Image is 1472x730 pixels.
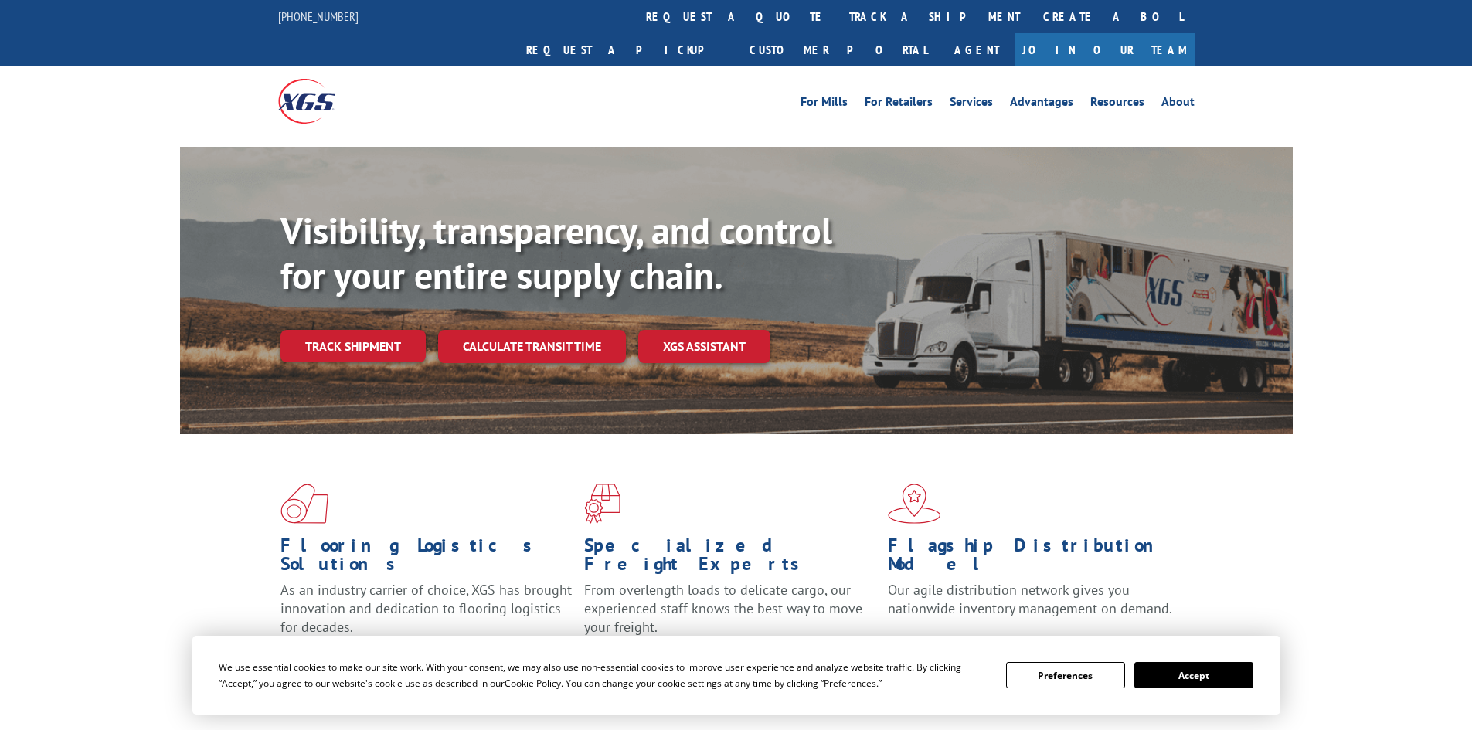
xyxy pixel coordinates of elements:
[219,659,988,691] div: We use essential cookies to make our site work. With your consent, we may also use non-essential ...
[1090,96,1144,113] a: Resources
[280,484,328,524] img: xgs-icon-total-supply-chain-intelligence-red
[280,536,573,581] h1: Flooring Logistics Solutions
[939,33,1015,66] a: Agent
[1015,33,1195,66] a: Join Our Team
[888,632,1080,650] a: Learn More >
[888,536,1180,581] h1: Flagship Distribution Model
[1134,662,1253,688] button: Accept
[865,96,933,113] a: For Retailers
[638,330,770,363] a: XGS ASSISTANT
[824,677,876,690] span: Preferences
[438,330,626,363] a: Calculate transit time
[280,330,426,362] a: Track shipment
[505,677,561,690] span: Cookie Policy
[1161,96,1195,113] a: About
[801,96,848,113] a: For Mills
[738,33,939,66] a: Customer Portal
[888,581,1172,617] span: Our agile distribution network gives you nationwide inventory management on demand.
[584,536,876,581] h1: Specialized Freight Experts
[280,206,832,299] b: Visibility, transparency, and control for your entire supply chain.
[280,581,572,636] span: As an industry carrier of choice, XGS has brought innovation and dedication to flooring logistics...
[584,484,620,524] img: xgs-icon-focused-on-flooring-red
[1006,662,1125,688] button: Preferences
[1010,96,1073,113] a: Advantages
[584,581,876,650] p: From overlength loads to delicate cargo, our experienced staff knows the best way to move your fr...
[515,33,738,66] a: Request a pickup
[278,8,359,24] a: [PHONE_NUMBER]
[888,484,941,524] img: xgs-icon-flagship-distribution-model-red
[192,636,1280,715] div: Cookie Consent Prompt
[950,96,993,113] a: Services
